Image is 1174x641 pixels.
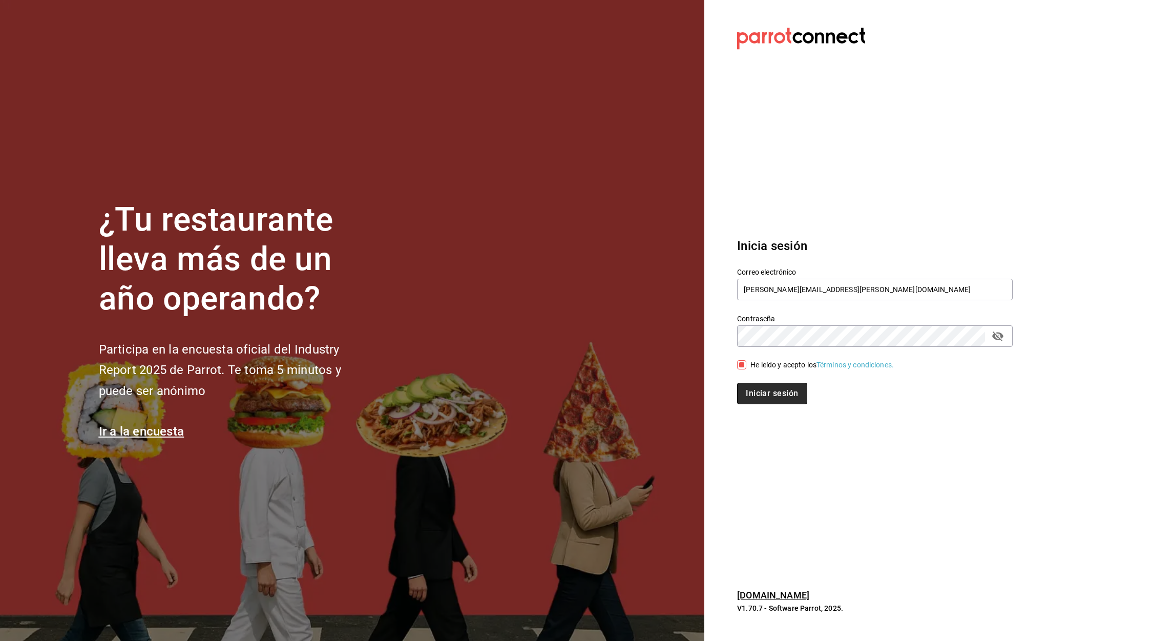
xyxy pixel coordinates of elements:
button: Campo de contraseña [989,327,1007,345]
h2: Participa en la encuesta oficial del Industry Report 2025 de Parrot. Te toma 5 minutos y puede se... [99,339,375,402]
a: [DOMAIN_NAME] [737,590,809,601]
input: Ingresa tu correo electrónico [737,279,1013,300]
label: Correo electrónico [737,268,1013,276]
button: Iniciar sesión [737,383,807,404]
p: V1.70.7 - Software Parrot, 2025. [737,603,1013,613]
h1: ¿Tu restaurante lleva más de un año operando? [99,200,375,318]
label: Contraseña [737,315,1013,322]
a: Términos y condiciones. [816,361,894,369]
h3: Inicia sesión [737,237,1013,255]
a: Ir a la encuesta [99,424,184,439]
div: He leído y acepto los [750,360,894,370]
